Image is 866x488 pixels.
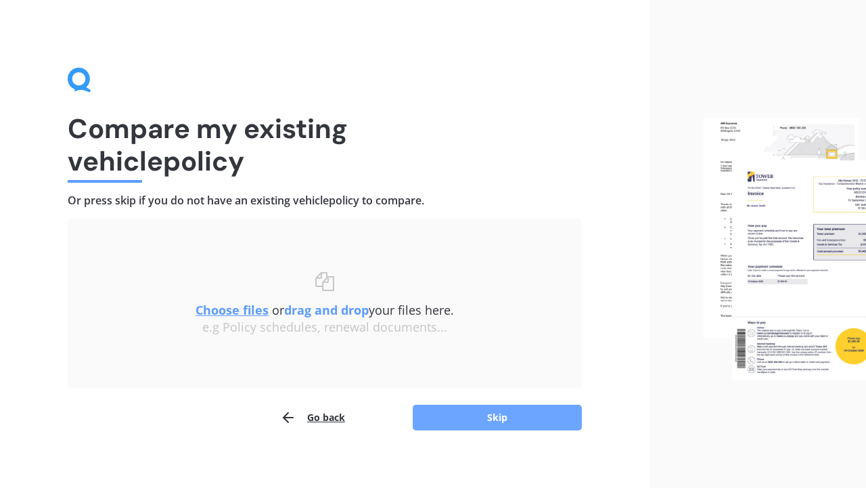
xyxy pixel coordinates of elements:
[68,194,582,208] h4: Or press skip if you do not have an existing vehicle policy to compare.
[95,320,555,335] div: e.g Policy schedules, renewal documents...
[68,112,582,177] h1: Compare my existing vehicle policy
[196,302,454,318] span: or your files here.
[280,404,345,431] button: Go back
[704,118,866,381] img: files.webp
[413,405,582,430] button: Skip
[284,302,369,318] b: drag and drop
[196,302,269,318] u: Choose files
